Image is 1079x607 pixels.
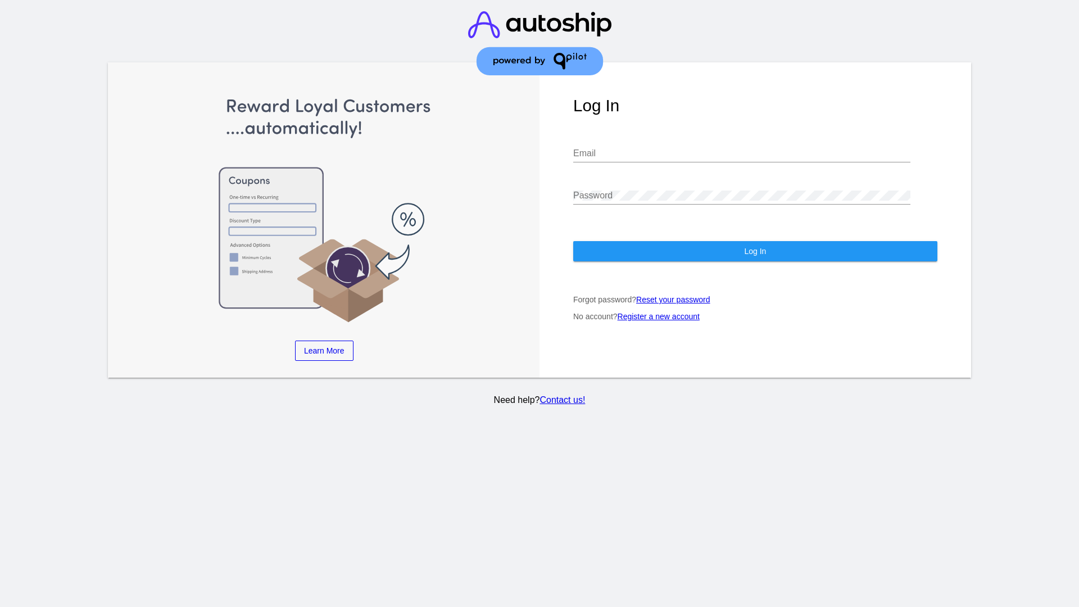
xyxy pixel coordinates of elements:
[573,295,937,304] p: Forgot password?
[106,395,973,405] p: Need help?
[295,341,353,361] a: Learn More
[573,312,937,321] p: No account?
[539,395,585,405] a: Contact us!
[573,148,910,158] input: Email
[744,247,766,256] span: Log In
[142,96,506,324] img: Apply Coupons Automatically to Scheduled Orders with QPilot
[618,312,700,321] a: Register a new account
[636,295,710,304] a: Reset your password
[573,241,937,261] button: Log In
[304,346,344,355] span: Learn More
[573,96,937,115] h1: Log In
